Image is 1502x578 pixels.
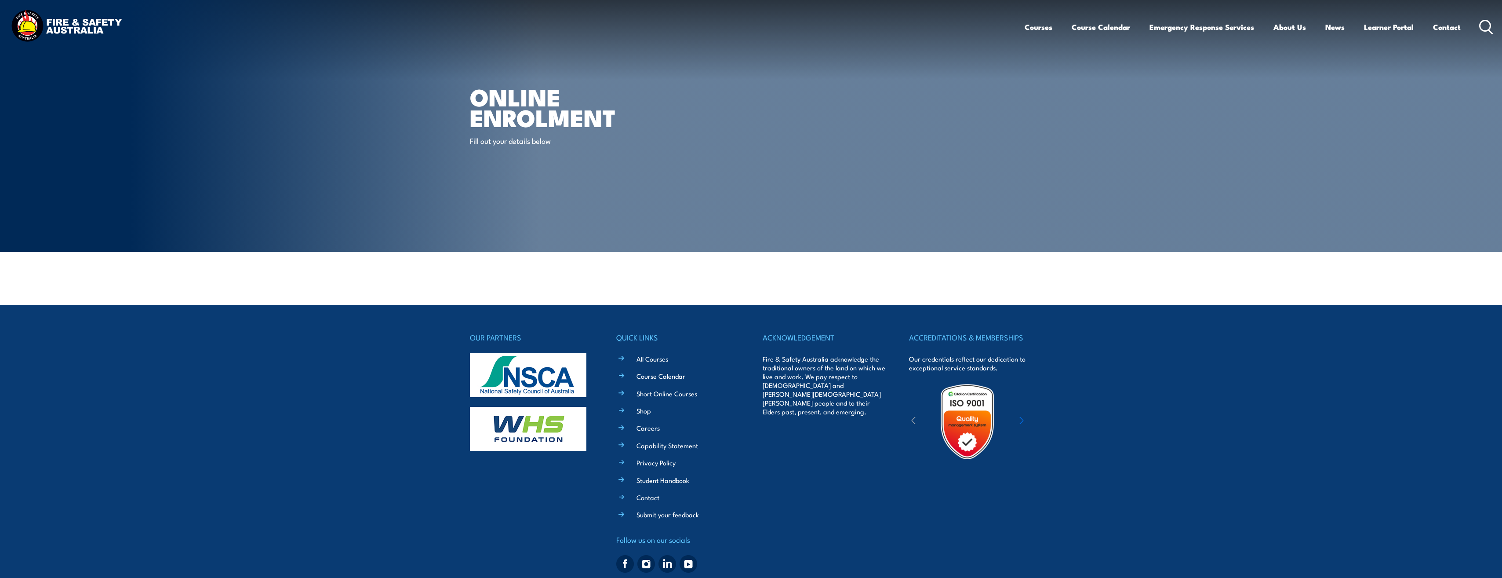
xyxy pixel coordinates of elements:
a: Emergency Response Services [1149,15,1254,39]
a: News [1325,15,1345,39]
a: Contact [1433,15,1461,39]
a: Course Calendar [1072,15,1130,39]
a: About Us [1273,15,1306,39]
a: Contact [636,493,659,502]
img: nsca-logo-footer [470,353,586,397]
a: Course Calendar [636,371,685,380]
a: Learner Portal [1364,15,1414,39]
a: Courses [1025,15,1052,39]
a: Capability Statement [636,441,698,450]
h4: QUICK LINKS [616,331,739,344]
img: whs-logo-footer [470,407,586,451]
img: Untitled design (19) [929,383,1006,460]
p: Fire & Safety Australia acknowledge the traditional owners of the land on which we live and work.... [763,355,886,416]
h4: Follow us on our socials [616,534,739,546]
h1: Online Enrolment [470,86,687,127]
a: Short Online Courses [636,389,697,398]
a: Shop [636,406,651,415]
h4: ACCREDITATIONS & MEMBERSHIPS [909,331,1032,344]
a: All Courses [636,354,668,363]
a: Careers [636,423,660,432]
a: Student Handbook [636,476,689,485]
a: Privacy Policy [636,458,676,467]
p: Our credentials reflect our dedication to exceptional service standards. [909,355,1032,372]
h4: OUR PARTNERS [470,331,593,344]
a: Submit your feedback [636,510,699,519]
p: Fill out your details below [470,135,630,146]
img: ewpa-logo [1006,406,1083,437]
h4: ACKNOWLEDGEMENT [763,331,886,344]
